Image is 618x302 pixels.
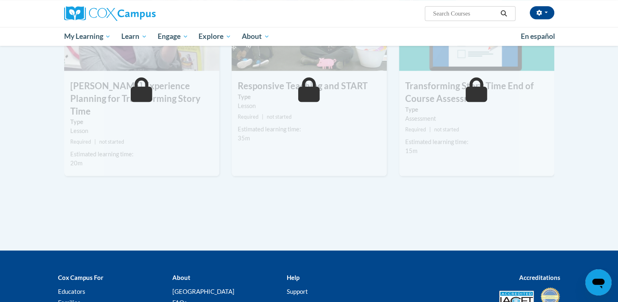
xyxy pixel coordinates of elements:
[236,27,275,46] a: About
[262,114,263,120] span: |
[286,274,299,281] b: Help
[399,80,554,105] h3: Transforming Story Time End of Course Assessment
[434,126,459,133] span: not started
[286,288,308,295] a: Support
[94,139,96,145] span: |
[242,32,270,41] span: About
[238,101,381,110] div: Lesson
[58,274,103,281] b: Cox Campus For
[238,125,381,134] div: Estimated learning time:
[64,6,219,21] a: Cox Campus
[498,9,510,18] button: Search
[152,27,194,46] a: Engage
[70,117,213,126] label: Type
[585,269,611,295] iframe: Button to launch messaging window
[405,137,548,146] div: Estimated learning time:
[158,32,188,41] span: Engage
[267,114,292,120] span: not started
[64,80,219,117] h3: [PERSON_NAME] Experience Planning for Transforming Story Time
[429,126,431,133] span: |
[172,274,190,281] b: About
[519,274,560,281] b: Accreditations
[64,6,156,21] img: Cox Campus
[116,27,152,46] a: Learn
[70,139,91,145] span: Required
[172,288,234,295] a: [GEOGRAPHIC_DATA]
[199,32,231,41] span: Explore
[515,28,560,45] a: En español
[405,105,548,114] label: Type
[432,9,498,18] input: Search Courses
[232,80,387,92] h3: Responsive Teaching and START
[405,114,548,123] div: Assessment
[193,27,236,46] a: Explore
[238,135,250,142] span: 35m
[238,92,381,101] label: Type
[58,288,85,295] a: Educators
[521,32,555,41] span: En español
[64,32,111,41] span: My Learning
[121,32,147,41] span: Learn
[59,27,116,46] a: My Learning
[238,114,259,120] span: Required
[405,147,417,154] span: 15m
[52,27,567,46] div: Main menu
[99,139,124,145] span: not started
[70,126,213,135] div: Lesson
[70,150,213,159] div: Estimated learning time:
[70,160,83,167] span: 20m
[530,6,554,19] button: Account Settings
[405,126,426,133] span: Required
